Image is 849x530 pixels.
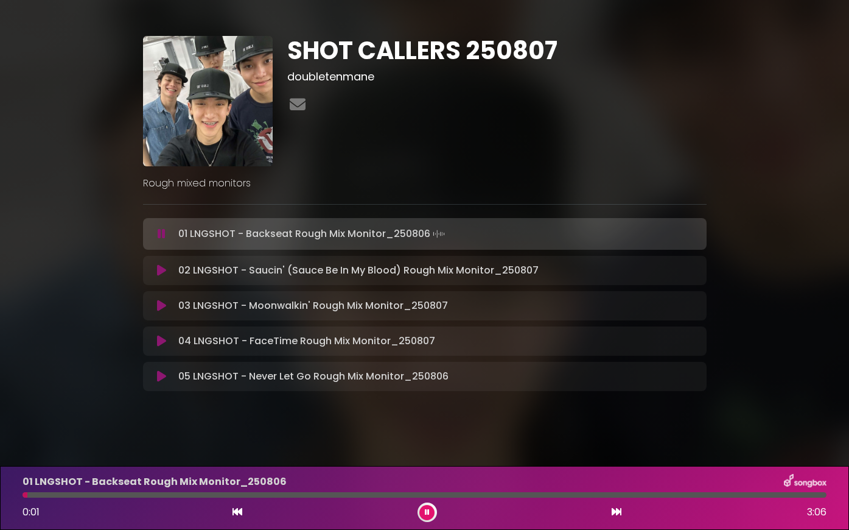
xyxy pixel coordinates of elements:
[143,36,273,166] img: EhfZEEfJT4ehH6TTm04u
[178,334,435,348] p: 04 LNGSHOT - FaceTime Rough Mix Monitor_250807
[287,70,707,83] h3: doubletenmane
[178,369,449,384] p: 05 LNGSHOT - Never Let Go Rough Mix Monitor_250806
[287,36,707,65] h1: SHOT CALLERS 250807
[143,176,707,191] p: Rough mixed monitors
[178,299,448,313] p: 03 LNGSHOT - Moonwalkin' Rough Mix Monitor_250807
[430,225,447,242] img: waveform4.gif
[178,225,447,242] p: 01 LNGSHOT - Backseat Rough Mix Monitor_250806
[178,263,539,278] p: 02 LNGSHOT - Saucin' (Sauce Be In My Blood) Rough Mix Monitor_250807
